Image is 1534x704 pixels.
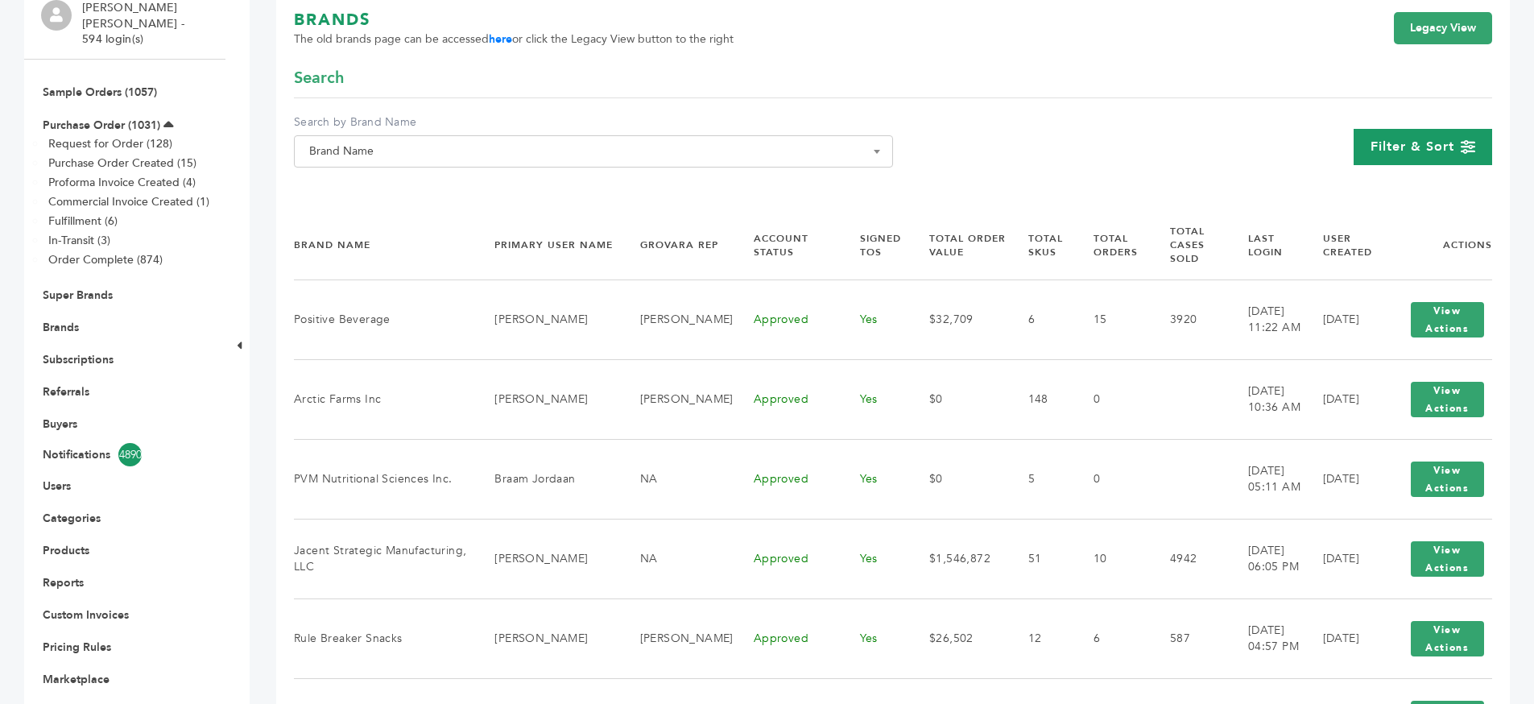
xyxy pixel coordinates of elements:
td: Yes [840,598,909,678]
td: [DATE] 06:05 PM [1228,519,1303,598]
th: Primary User Name [474,211,619,280]
button: View Actions [1411,621,1484,656]
td: 587 [1150,598,1228,678]
td: 6 [1008,280,1073,359]
th: Total Orders [1073,211,1151,280]
a: Commercial Invoice Created (1) [48,194,209,209]
td: PVM Nutritional Sciences Inc. [294,439,474,519]
a: Super Brands [43,288,113,303]
a: Pricing Rules [43,640,111,655]
button: View Actions [1411,302,1484,338]
th: Account Status [734,211,840,280]
td: Rule Breaker Snacks [294,598,474,678]
td: [PERSON_NAME] [474,598,619,678]
td: Approved [734,519,840,598]
td: Approved [734,439,840,519]
td: Approved [734,359,840,439]
td: Braam Jordaan [474,439,619,519]
a: Categories [43,511,101,526]
td: [PERSON_NAME] [620,598,734,678]
a: Purchase Order (1031) [43,118,160,133]
td: 51 [1008,519,1073,598]
a: Reports [43,575,84,590]
th: User Created [1303,211,1383,280]
td: [PERSON_NAME] [620,359,734,439]
label: Search by Brand Name [294,114,893,130]
td: Arctic Farms Inc [294,359,474,439]
td: [DATE] 04:57 PM [1228,598,1303,678]
td: Jacent Strategic Manufacturing, LLC [294,519,474,598]
td: Yes [840,359,909,439]
th: Signed TOS [840,211,909,280]
a: Marketplace [43,672,110,687]
th: Grovara Rep [620,211,734,280]
a: here [489,31,512,47]
span: Search [294,67,344,89]
td: $26,502 [909,598,1008,678]
th: Total Cases Sold [1150,211,1228,280]
td: NA [620,439,734,519]
a: Notifications4890 [43,443,207,466]
td: 148 [1008,359,1073,439]
td: Yes [840,280,909,359]
h1: BRANDS [294,9,734,31]
td: [PERSON_NAME] [474,359,619,439]
a: Request for Order (128) [48,136,172,151]
span: 4890 [118,443,142,466]
button: View Actions [1411,382,1484,417]
span: The old brands page can be accessed or click the Legacy View button to the right [294,31,734,48]
td: [DATE] 10:36 AM [1228,359,1303,439]
td: [DATE] [1303,519,1383,598]
td: 10 [1073,519,1151,598]
a: Referrals [43,384,89,400]
td: [DATE] [1303,359,1383,439]
td: 0 [1073,439,1151,519]
a: Purchase Order Created (15) [48,155,196,171]
td: [DATE] [1303,439,1383,519]
td: Approved [734,598,840,678]
td: Yes [840,439,909,519]
th: Actions [1383,211,1492,280]
td: $0 [909,359,1008,439]
td: [DATE] 05:11 AM [1228,439,1303,519]
a: Subscriptions [43,352,114,367]
a: Proforma Invoice Created (4) [48,175,196,190]
th: Total Order Value [909,211,1008,280]
a: Users [43,478,71,494]
td: NA [620,519,734,598]
span: Brand Name [294,135,893,168]
a: In-Transit (3) [48,233,110,248]
td: 3920 [1150,280,1228,359]
button: View Actions [1411,462,1484,497]
td: Positive Beverage [294,280,474,359]
td: [DATE] [1303,280,1383,359]
a: Legacy View [1394,12,1492,44]
a: Brands [43,320,79,335]
td: $1,546,872 [909,519,1008,598]
td: [PERSON_NAME] [474,519,619,598]
td: 6 [1073,598,1151,678]
td: $0 [909,439,1008,519]
td: [DATE] 11:22 AM [1228,280,1303,359]
td: 12 [1008,598,1073,678]
td: [PERSON_NAME] [474,280,619,359]
th: Last Login [1228,211,1303,280]
td: 5 [1008,439,1073,519]
a: Order Complete (874) [48,252,163,267]
button: View Actions [1411,541,1484,577]
td: Approved [734,280,840,359]
a: Products [43,543,89,558]
td: [PERSON_NAME] [620,280,734,359]
th: Brand Name [294,211,474,280]
td: $32,709 [909,280,1008,359]
span: Filter & Sort [1371,138,1454,155]
a: Fulfillment (6) [48,213,118,229]
a: Buyers [43,416,77,432]
th: Total SKUs [1008,211,1073,280]
a: Custom Invoices [43,607,129,623]
td: Yes [840,519,909,598]
a: Sample Orders (1057) [43,85,157,100]
td: 4942 [1150,519,1228,598]
td: 0 [1073,359,1151,439]
td: [DATE] [1303,598,1383,678]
